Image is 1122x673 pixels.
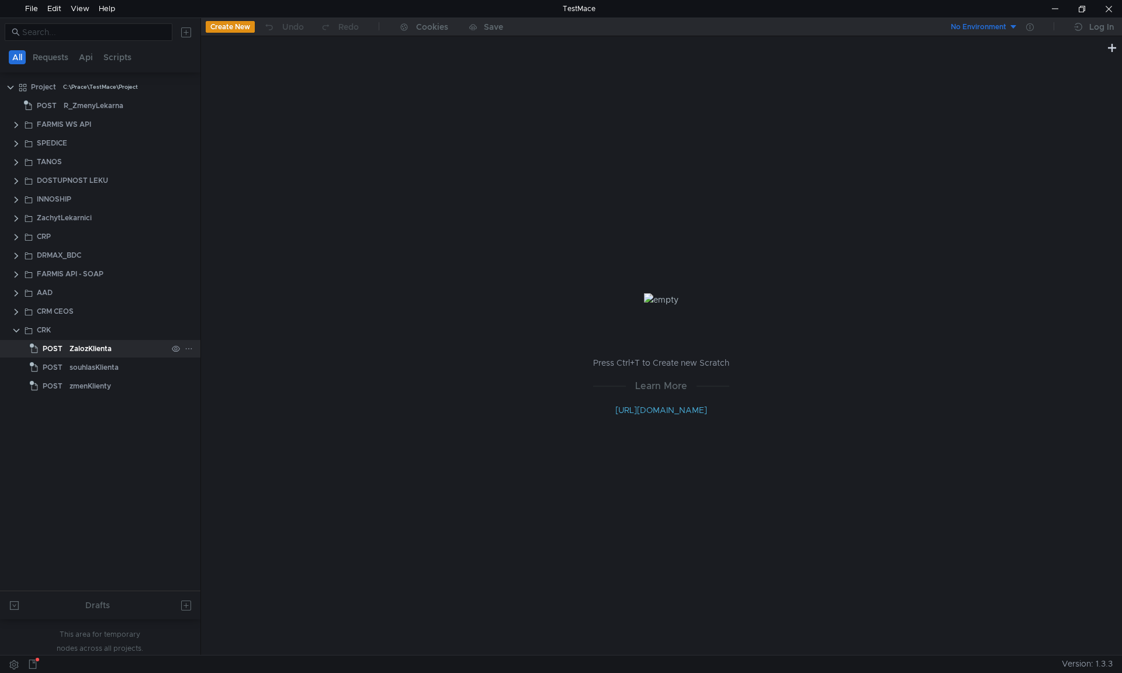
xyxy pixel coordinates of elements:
div: Project [31,78,56,96]
button: No Environment [937,18,1018,36]
div: No Environment [951,22,1006,33]
span: Version: 1.3.3 [1062,655,1113,672]
span: POST [37,97,57,115]
div: TANOS [37,153,62,171]
span: POST [43,359,63,376]
div: FARMIS API - SOAP [37,265,103,283]
div: Cookies [416,20,448,34]
div: INNOSHIP [37,190,71,208]
a: [URL][DOMAIN_NAME] [615,405,707,415]
span: POST [43,340,63,358]
button: Create New [206,21,255,33]
div: C:\Prace\TestMace\Project [63,78,138,96]
button: Api [75,50,96,64]
div: Log In [1089,20,1114,34]
div: CRK [37,321,51,339]
div: FARMIS WS API [37,116,91,133]
img: empty [644,293,678,306]
p: Press Ctrl+T to Create new Scratch [593,356,729,370]
div: ZalozKlienta [70,340,112,358]
div: souhlasKlienta [70,359,119,376]
div: CRP [37,228,51,245]
input: Search... [22,26,165,39]
div: CRM CEOS [37,303,74,320]
div: Undo [282,20,304,34]
button: Scripts [100,50,135,64]
button: All [9,50,26,64]
div: Redo [338,20,359,34]
button: Redo [312,18,367,36]
div: zmenKlienty [70,377,111,395]
button: Requests [29,50,72,64]
div: ZachytLekarnici [37,209,92,227]
span: Learn More [626,379,697,393]
div: SPEDICE [37,134,67,152]
div: R_ZmenyLekarna [64,97,123,115]
div: DOSTUPNOST LEKU [37,172,108,189]
div: Save [484,23,503,31]
div: DRMAX_BDC [37,247,81,264]
span: POST [43,377,63,395]
div: AAD [37,284,53,301]
div: Drafts [85,598,110,612]
button: Undo [255,18,312,36]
